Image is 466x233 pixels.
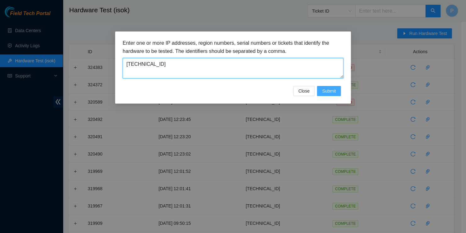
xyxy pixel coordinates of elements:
span: Submit [322,88,336,94]
textarea: [TECHNICAL_ID] [123,58,343,78]
h3: Enter one or more IP addresses, region numbers, serial numbers or tickets that identify the hardw... [123,39,343,55]
button: Close [293,86,315,96]
button: Submit [317,86,341,96]
span: Close [298,88,310,94]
